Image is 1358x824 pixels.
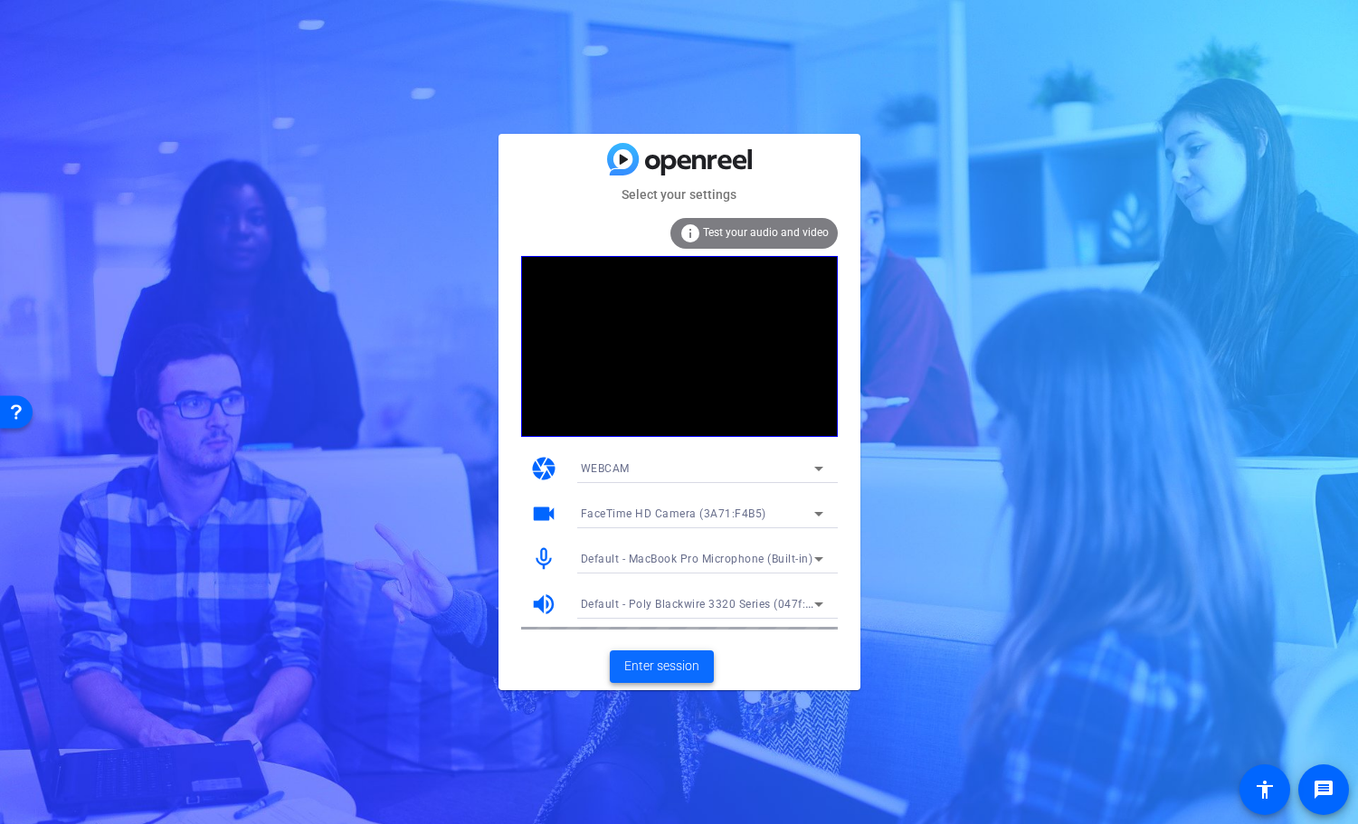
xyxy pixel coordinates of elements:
span: WEBCAM [581,462,630,475]
span: Test your audio and video [703,226,829,239]
button: Enter session [610,650,714,683]
mat-icon: info [679,223,701,244]
mat-icon: accessibility [1254,779,1276,800]
span: Enter session [624,657,699,676]
span: Default - MacBook Pro Microphone (Built-in) [581,553,813,565]
mat-icon: volume_up [530,591,557,618]
mat-icon: message [1313,779,1334,800]
mat-icon: videocam [530,500,557,527]
mat-icon: mic_none [530,545,557,573]
span: FaceTime HD Camera (3A71:F4B5) [581,507,766,520]
span: Default - Poly Blackwire 3320 Series (047f:430a) [581,596,837,611]
img: blue-gradient.svg [607,143,752,175]
mat-icon: camera [530,455,557,482]
mat-card-subtitle: Select your settings [499,185,860,204]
